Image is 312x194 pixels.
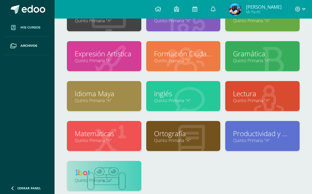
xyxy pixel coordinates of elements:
span: Archivos [20,43,37,48]
a: Quinto Primaria "A" [75,58,134,63]
a: Quinto Primaria "A" [75,137,134,143]
a: Archivos [5,37,50,55]
img: bot1.png [87,167,126,191]
a: Matemáticas [75,129,134,138]
span: Mis cursos [20,25,40,30]
a: Expresión Artistica [75,49,134,58]
a: Ortografía [154,129,213,138]
a: Inglés [154,89,213,98]
a: Quinto Primaria "A" [154,97,213,103]
span: Cerrar panel [17,186,41,190]
a: Mis cursos [5,19,50,37]
img: 1bot.png [75,169,93,176]
a: Quinto Primaria "A" [154,137,213,143]
a: Quinto Primaria "A" [233,97,292,103]
a: Gramática [233,49,292,58]
a: Quinto Primaria "A" [233,18,292,24]
img: d439fe9a19e8a77d6f0546b000a980b9.png [229,3,241,15]
a: Quinto Primaria "A" [233,58,292,63]
a: Productividad y Desarrollo [233,129,292,138]
a: Quinto Primaria "A" [75,97,134,103]
span: [PERSON_NAME] [246,4,282,10]
span: Mi Perfil [246,9,282,15]
a: Quinto Primaria "U" [75,177,134,183]
a: Lectura [233,89,292,98]
a: Quinto Primaria "A" [154,18,213,24]
a: Idioma Maya [75,89,134,98]
a: Quinto Primaria "A" [154,58,213,63]
a: Quinto Primaria "A" [75,18,134,24]
a: Quinto Primaria "A" [233,137,292,143]
a: Formación Ciudadana [154,49,213,58]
